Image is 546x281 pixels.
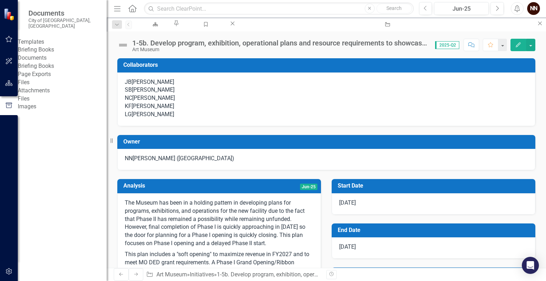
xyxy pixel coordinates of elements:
span: Documents [28,9,100,17]
button: Jun-25 [434,2,489,15]
div: Open Intercom Messenger [522,257,539,274]
div: NC [125,94,132,102]
a: Briefing Books [18,46,107,54]
div: Art Museum [142,27,166,36]
div: [PERSON_NAME] [132,102,174,110]
a: Page Exports [18,70,107,79]
h3: End Date [338,227,532,233]
a: Briefing Books [18,62,107,70]
div: [PERSON_NAME] [132,86,175,94]
div: » » [146,271,321,279]
div: KF [125,102,132,110]
button: NN [527,2,540,15]
div: SB [125,86,132,94]
div: Templates [18,38,107,46]
small: City of [GEOGRAPHIC_DATA], [GEOGRAPHIC_DATA] [28,17,100,29]
a: Images [18,103,107,111]
h3: Start Date [338,183,532,189]
div: [PERSON_NAME] ([GEOGRAPHIC_DATA]) [133,155,234,163]
div: NN [125,155,133,163]
div: [PERSON_NAME] [132,110,174,119]
a: Initiatives [190,271,214,278]
div: Documents [18,54,107,62]
button: Search [376,4,412,13]
img: Not Defined [117,39,129,51]
img: ClearPoint Strategy [4,8,16,20]
div: 1-5b. Develop program, exhibition, operational plans and resource requirements to showcase/levera... [243,27,530,36]
div: Art Museum [132,47,428,52]
span: Jun-25 [300,184,317,190]
a: Files [18,95,107,103]
h3: Collaborators [123,62,532,68]
a: Manage Elements [180,20,229,29]
a: Art Museum [156,271,187,278]
span: 2025-Q2 [435,41,459,49]
div: [PERSON_NAME] [132,78,174,86]
a: Attachments [18,87,107,95]
div: 1-5b. Develop program, exhibition, operational plans and resource requirements to showcase/levera... [132,39,428,47]
h3: Analysis [123,183,231,189]
a: Art Museum [135,20,173,29]
span: [DATE] [339,199,356,206]
p: The Museum has been in a holding pattern in developing plans for programs, exhibitions, and opera... [125,199,314,249]
span: Search [386,5,402,11]
div: Jun-25 [437,5,486,13]
div: Files [18,79,107,87]
a: 1-5b. Develop program, exhibition, operational plans and resource requirements to showcase/levera... [236,20,536,29]
div: JB [125,78,132,86]
div: LG [125,110,132,119]
h3: Owner [123,139,532,145]
div: Manage Elements [186,27,223,36]
input: Search ClearPoint... [144,2,413,15]
div: [PERSON_NAME] [132,94,175,102]
span: [DATE] [339,243,356,250]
